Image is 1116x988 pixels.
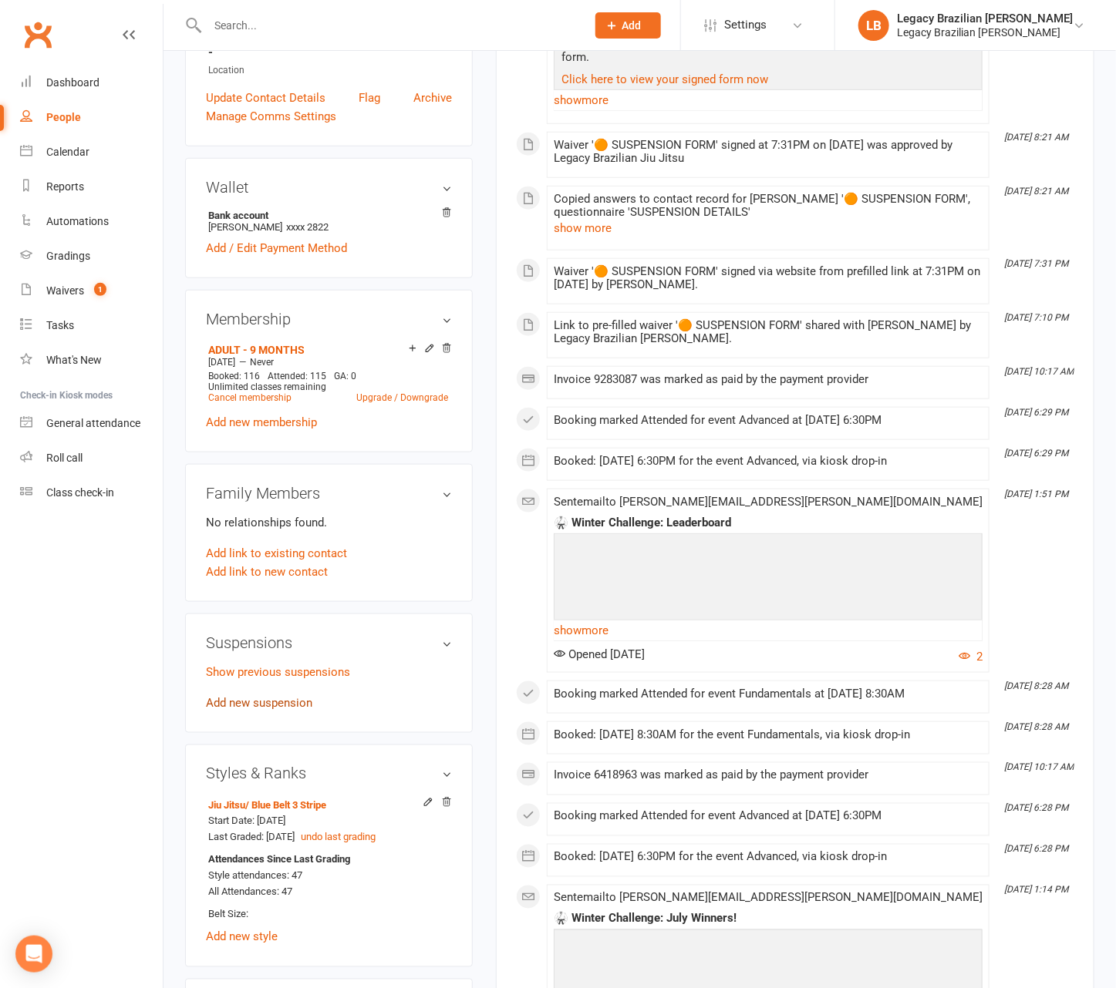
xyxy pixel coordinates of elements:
[20,274,163,308] a: Waivers 1
[286,221,329,233] span: xxxx 2822
[15,936,52,973] div: Open Intercom Messenger
[554,769,983,782] div: Invoice 6418963 was marked as paid by the payment provider
[46,76,99,89] div: Dashboard
[561,72,768,86] a: Click here to view your signed form now
[356,392,448,403] a: Upgrade / Downgrade
[20,170,163,204] a: Reports
[20,308,163,343] a: Tasks
[554,193,983,219] div: Copied answers to contact record for [PERSON_NAME] '🟠 SUSPENSION FORM', questionnaire 'SUSPENSION...
[554,647,645,661] span: Opened [DATE]
[897,25,1073,39] div: Legacy Brazilian [PERSON_NAME]
[1004,366,1074,377] i: [DATE] 10:17 AM
[20,204,163,239] a: Automations
[268,371,326,381] span: Attended: 115
[554,687,983,701] div: Booking marked Attended for event Fundamentals at [DATE] 8:30AM
[206,544,347,563] a: Add link to existing contact
[554,373,983,386] div: Invoice 9283087 was marked as paid by the payment provider
[46,215,109,227] div: Automations
[19,15,57,54] a: Clubworx
[1004,258,1068,269] i: [DATE] 7:31 PM
[554,620,983,641] a: show more
[554,265,983,291] div: Waiver '🟠 SUSPENSION FORM' signed via website from prefilled link at 7:31PM on [DATE] by [PERSON_...
[46,452,83,464] div: Roll call
[208,344,305,356] a: ADULT - 9 MONTHS
[206,765,452,782] h3: Styles & Ranks
[959,647,983,666] button: 2
[554,414,983,427] div: Booking marked Attended for event Advanced at [DATE] 6:30PM
[554,728,983,741] div: Booked: [DATE] 8:30AM for the event Fundamentals, via kiosk drop-in
[208,392,292,403] a: Cancel membership
[206,665,350,679] a: Show previous suspensions
[206,207,452,235] li: [PERSON_NAME]
[46,180,84,193] div: Reports
[46,417,140,429] div: General attendance
[20,135,163,170] a: Calendar
[20,441,163,476] a: Roll call
[250,357,274,368] span: Never
[554,495,983,509] span: Sent email to [PERSON_NAME][EMAIL_ADDRESS][PERSON_NAME][DOMAIN_NAME]
[724,8,767,42] span: Settings
[46,146,89,158] div: Calendar
[208,210,444,221] strong: Bank account
[206,179,452,196] h3: Wallet
[334,371,356,381] span: GA: 0
[94,283,106,296] span: 1
[204,356,452,368] div: —
[208,357,235,368] span: [DATE]
[206,513,452,532] p: No relationships found.
[20,343,163,378] a: What's New
[897,12,1073,25] div: Legacy Brazilian [PERSON_NAME]
[206,696,312,710] a: Add new suspension
[206,634,452,651] h3: Suspensions
[554,851,983,864] div: Booked: [DATE] 6:30PM for the event Advanced, via kiosk drop-in
[1004,186,1068,197] i: [DATE] 8:21 AM
[206,930,278,944] a: Add new style
[20,100,163,135] a: People
[1004,448,1068,459] i: [DATE] 6:29 PM
[1004,885,1068,896] i: [DATE] 1:14 PM
[1004,721,1068,732] i: [DATE] 8:28 AM
[46,354,102,366] div: What's New
[46,250,90,262] div: Gradings
[554,455,983,468] div: Booked: [DATE] 6:30PM for the event Advanced, via kiosk drop-in
[1004,312,1068,323] i: [DATE] 7:10 PM
[208,886,292,898] span: All Attendances: 47
[203,15,575,36] input: Search...
[1004,407,1068,418] i: [DATE] 6:29 PM
[554,139,983,165] div: Waiver '🟠 SUSPENSION FORM' signed at 7:31PM on [DATE] was approved by Legacy Brazilian Jiu Jitsu
[208,815,285,827] span: Start Date: [DATE]
[554,810,983,823] div: Booking marked Attended for event Advanced at [DATE] 6:30PM
[208,870,302,882] span: Style attendances: 47
[554,891,983,905] span: Sent email to [PERSON_NAME][EMAIL_ADDRESS][PERSON_NAME][DOMAIN_NAME]
[413,89,452,107] a: Archive
[359,89,380,107] a: Flag
[554,219,612,237] button: show more
[858,10,889,41] div: LB
[208,381,326,392] span: Unlimited classes remaining
[20,476,163,510] a: Class kiosk mode
[1004,681,1068,691] i: [DATE] 8:28 AM
[208,909,248,920] span: Belt Size:
[206,415,317,429] a: Add new membership
[20,239,163,274] a: Gradings
[622,19,642,32] span: Add
[1004,489,1068,499] i: [DATE] 1:51 PM
[206,239,347,257] a: Add / Edit Payment Method
[245,800,326,812] span: / Blue Belt 3 Stripe
[1004,762,1074,773] i: [DATE] 10:17 AM
[595,12,661,39] button: Add
[20,66,163,100] a: Dashboard
[1004,803,1068,814] i: [DATE] 6:28 PM
[1004,132,1068,143] i: [DATE] 8:21 AM
[1004,844,1068,855] i: [DATE] 6:28 PM
[208,852,350,869] strong: Attendances Since Last Grading
[208,832,295,843] span: Last Graded: [DATE]
[554,319,983,345] div: Link to pre-filled waiver '🟠 SUSPENSION FORM' shared with [PERSON_NAME] by Legacy Brazilian [PERS...
[46,111,81,123] div: People
[206,563,328,581] a: Add link to new contact
[206,311,452,328] h3: Membership
[208,63,452,78] div: Location
[46,319,74,331] div: Tasks
[208,45,452,59] strong: -
[208,800,326,812] a: Jiu Jitsu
